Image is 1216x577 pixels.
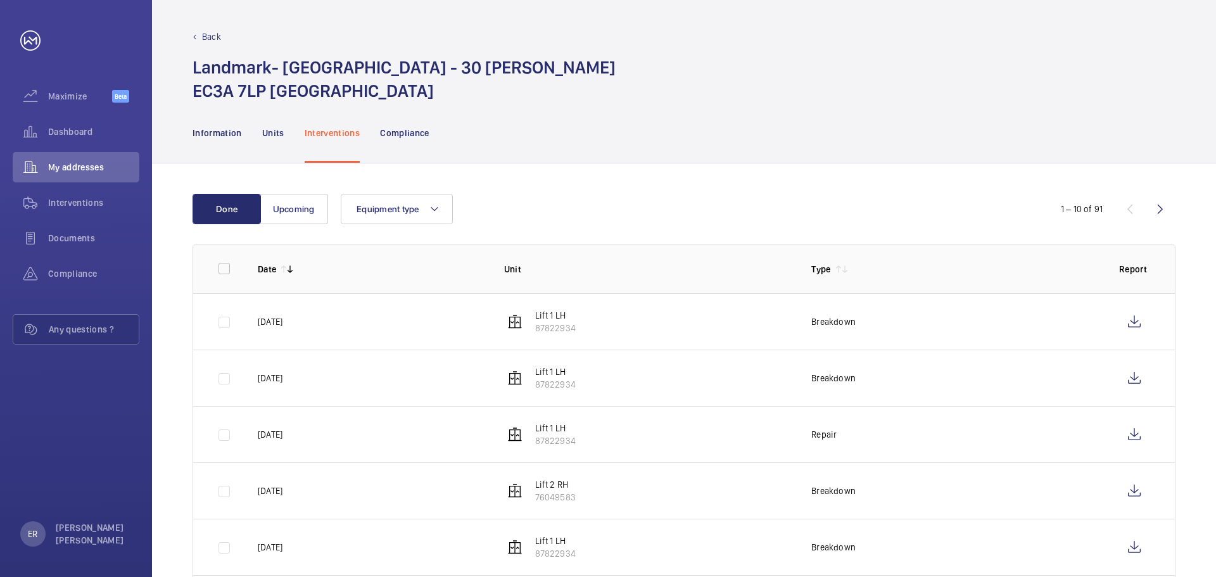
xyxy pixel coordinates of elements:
p: Lift 1 LH [535,309,576,322]
p: Compliance [380,127,429,139]
img: elevator.svg [507,540,522,555]
p: [DATE] [258,541,282,554]
p: [DATE] [258,485,282,497]
p: Lift 1 LH [535,535,576,547]
p: Information [193,127,242,139]
p: Lift 1 LH [535,422,576,434]
p: Lift 2 RH [535,478,576,491]
button: Equipment type [341,194,453,224]
p: Breakdown [811,315,856,328]
p: ER [28,528,37,540]
span: Documents [48,232,139,244]
span: Compliance [48,267,139,280]
h1: Landmark- [GEOGRAPHIC_DATA] - 30 [PERSON_NAME] EC3A 7LP [GEOGRAPHIC_DATA] [193,56,616,103]
span: Maximize [48,90,112,103]
p: [DATE] [258,315,282,328]
span: Equipment type [357,204,419,214]
p: 87822934 [535,322,576,334]
p: Units [262,127,284,139]
p: Breakdown [811,485,856,497]
p: Unit [504,263,792,276]
img: elevator.svg [507,427,522,442]
p: Date [258,263,276,276]
p: Breakdown [811,372,856,384]
span: Dashboard [48,125,139,138]
button: Done [193,194,261,224]
span: Beta [112,90,129,103]
p: 76049583 [535,491,576,504]
p: Lift 1 LH [535,365,576,378]
p: Back [202,30,221,43]
span: Interventions [48,196,139,209]
p: 87822934 [535,434,576,447]
p: Repair [811,428,837,441]
img: elevator.svg [507,483,522,498]
img: elevator.svg [507,314,522,329]
p: Interventions [305,127,360,139]
p: [DATE] [258,428,282,441]
span: Any questions ? [49,323,139,336]
p: Report [1119,263,1149,276]
p: Type [811,263,830,276]
img: elevator.svg [507,371,522,386]
p: Breakdown [811,541,856,554]
p: 87822934 [535,378,576,391]
p: [DATE] [258,372,282,384]
span: My addresses [48,161,139,174]
p: [PERSON_NAME] [PERSON_NAME] [56,521,132,547]
div: 1 – 10 of 91 [1061,203,1103,215]
p: 87822934 [535,547,576,560]
button: Upcoming [260,194,328,224]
